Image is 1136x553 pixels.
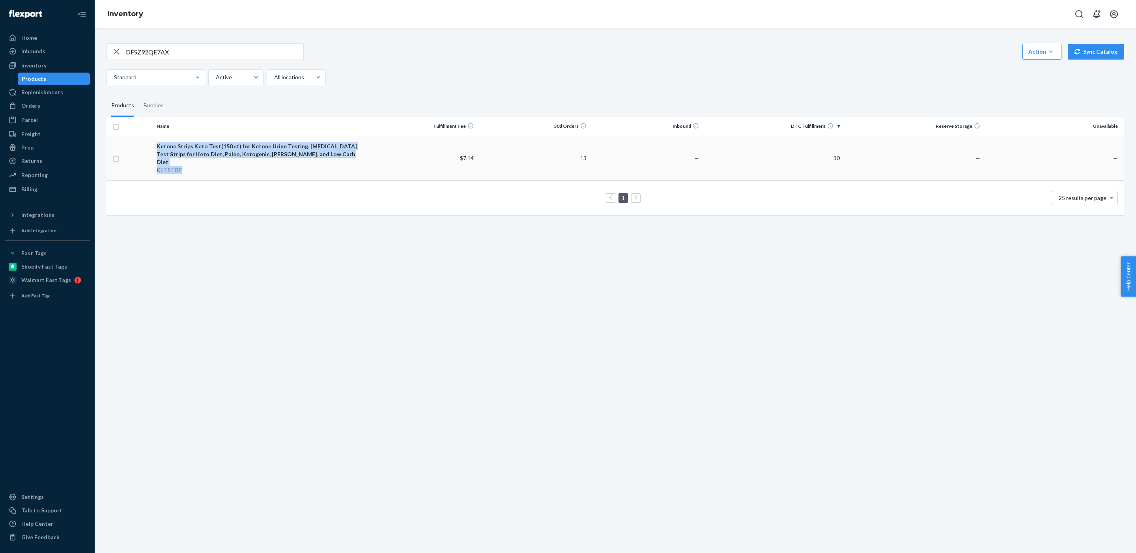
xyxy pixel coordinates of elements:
a: Prep [5,141,90,154]
img: Flexport logo [9,10,42,18]
button: Integrations [5,209,90,221]
input: Search inventory by name or sku [126,44,303,60]
button: Sync Catalog [1068,44,1124,60]
div: Home [21,34,37,42]
th: DTC Fulfillment [702,117,843,136]
div: Talk to Support [21,506,62,514]
th: 30d Orders [477,117,589,136]
a: Returns [5,155,90,167]
button: Help Center [1121,256,1136,297]
a: Products [18,73,90,85]
a: Add Integration [5,224,90,237]
div: Add Integration [21,227,56,234]
a: Orders [5,99,90,112]
th: Inbound [590,117,702,136]
div: Prep [21,144,34,151]
th: Fulfillment Fee [364,117,477,136]
a: Reporting [5,169,90,181]
div: Billing [21,185,37,193]
a: Inbounds [5,45,90,58]
a: Walmart Fast Tags [5,274,90,286]
div: Shopify Fast Tags [21,263,67,271]
span: — [1113,155,1118,161]
button: Fast Tags [5,247,90,260]
a: Help Center [5,518,90,530]
button: Action [1022,44,1061,60]
th: Unavailable [983,117,1124,136]
button: Give Feedback [5,531,90,544]
span: $7.14 [460,155,474,161]
div: Returns [21,157,42,165]
div: Freight [21,130,41,138]
div: Inventory [21,62,47,69]
div: Parcel [21,116,38,124]
th: Name [153,117,364,136]
div: KETSTRP [157,166,361,174]
a: Add Fast Tag [5,290,90,302]
div: Fast Tags [21,249,47,257]
div: Help Center [21,520,53,528]
div: Integrations [21,211,54,219]
div: Replenishments [21,88,63,96]
a: Shopify Fast Tags [5,260,90,273]
div: Add Fast Tag [21,292,50,299]
input: Active [215,73,216,81]
a: Billing [5,183,90,196]
button: Open account menu [1106,6,1122,22]
div: Products [22,75,46,83]
div: Bundles [144,95,164,117]
a: Replenishments [5,86,90,99]
a: Inventory [5,59,90,72]
a: Settings [5,491,90,503]
span: — [975,155,980,161]
input: Standard [113,73,114,81]
th: Reserve Storage [843,117,984,136]
div: Settings [21,493,44,501]
button: Open notifications [1089,6,1104,22]
ol: breadcrumbs [101,3,149,26]
a: Page 1 is your current page [620,194,626,201]
button: Open Search Box [1071,6,1087,22]
span: 25 results per page [1059,194,1106,201]
input: All locations [273,73,274,81]
div: Action [1028,48,1056,56]
div: Give Feedback [21,533,60,541]
div: Reporting [21,171,48,179]
div: Orders [21,102,40,110]
td: 30 [702,136,843,180]
div: Ketone Strips Keto Test(150 ct) for Ketone Urine Testing. [MEDICAL_DATA] Test Strips for Keto Die... [157,142,361,166]
a: Parcel [5,114,90,126]
div: Products [111,95,134,117]
div: Walmart Fast Tags [21,276,71,284]
a: Home [5,32,90,44]
a: Freight [5,128,90,140]
span: — [694,155,699,161]
div: Inbounds [21,47,45,55]
a: Talk to Support [5,504,90,517]
button: Close Navigation [74,6,90,22]
td: 13 [477,136,589,180]
a: Inventory [107,9,143,18]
